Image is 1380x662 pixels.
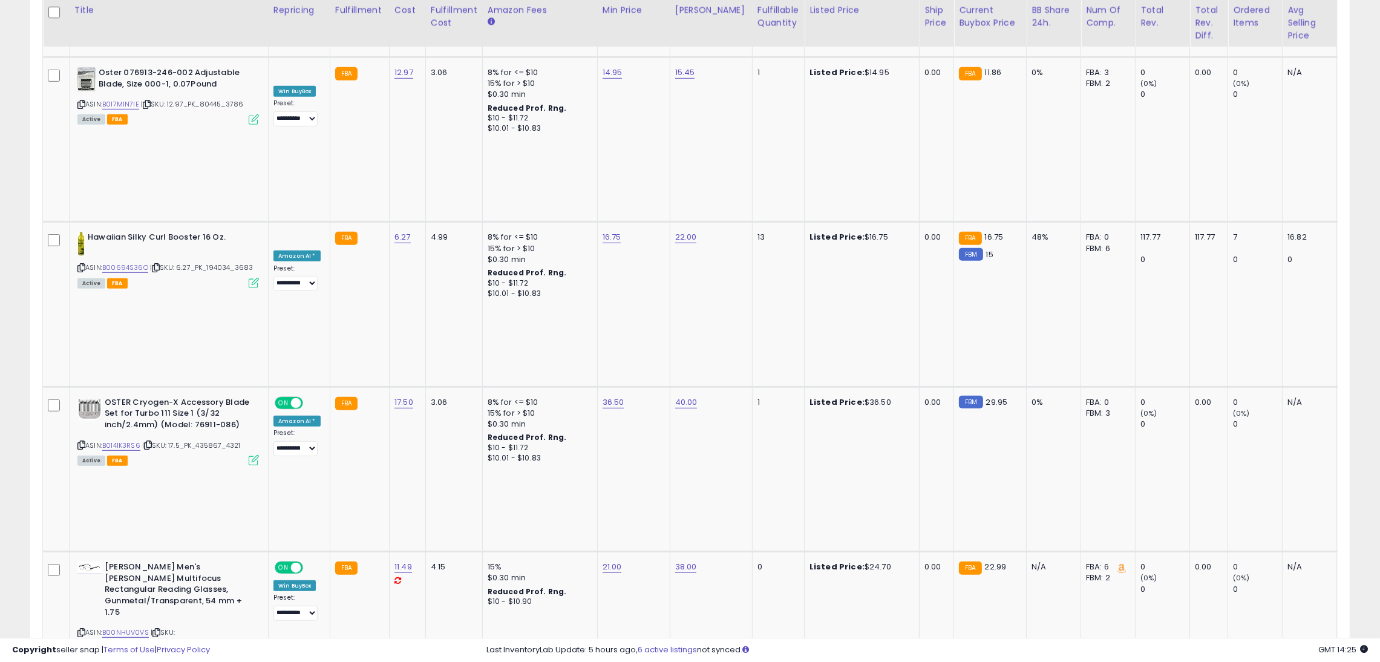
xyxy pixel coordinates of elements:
[757,67,795,78] div: 1
[88,232,235,246] b: Hawaiian Silky Curl Booster 16 Oz.
[603,561,622,573] a: 21.00
[986,249,993,260] span: 15
[1287,232,1336,243] div: 16.82
[488,432,567,442] b: Reduced Prof. Rng.
[1086,408,1126,419] div: FBM: 3
[809,231,865,243] b: Listed Price:
[985,67,1002,78] span: 11.86
[959,232,981,245] small: FBA
[1140,573,1157,583] small: (0%)
[809,4,914,17] div: Listed Price
[1140,4,1185,30] div: Total Rev.
[809,561,865,572] b: Listed Price:
[77,67,96,91] img: 418HsXcohKL._SL40_.jpg
[985,561,1007,572] span: 22.99
[488,17,495,28] small: Amazon Fees.
[1140,419,1189,430] div: 0
[488,586,567,597] b: Reduced Prof. Rng.
[105,397,252,434] b: OSTER Cryogen-X Accessory Blade Set for Turbo 111 Size 1 (3/32 inch/2.4mm) (Model: 76911-086)
[1233,67,1282,78] div: 0
[394,4,420,17] div: Cost
[1140,584,1189,595] div: 0
[431,562,473,572] div: 4.15
[12,644,56,655] strong: Copyright
[757,232,795,243] div: 13
[809,67,865,78] b: Listed Price:
[809,67,910,78] div: $14.95
[335,4,384,17] div: Fulfillment
[1287,254,1336,265] div: 0
[150,263,253,272] span: | SKU: 6.27_PK_194034_3683
[809,562,910,572] div: $24.70
[157,644,210,655] a: Privacy Policy
[1086,572,1126,583] div: FBM: 2
[924,232,944,243] div: 0.00
[394,561,412,573] a: 11.49
[488,123,588,134] div: $10.01 - $10.83
[394,67,413,79] a: 12.97
[488,89,588,100] div: $0.30 min
[1318,644,1368,655] span: 2025-08-13 14:25 GMT
[1287,562,1327,572] div: N/A
[77,628,175,646] span: | SKU: 11.49_Amazon_87910_5198
[1233,79,1250,88] small: (0%)
[959,396,983,408] small: FBM
[77,232,259,287] div: ASIN:
[301,563,321,573] span: OFF
[273,264,321,292] div: Preset:
[1032,397,1071,408] div: 0%
[1195,562,1218,572] div: 0.00
[1233,562,1282,572] div: 0
[276,563,291,573] span: ON
[488,453,588,464] div: $10.01 - $10.83
[924,67,944,78] div: 0.00
[959,67,981,80] small: FBA
[1233,408,1250,418] small: (0%)
[1287,397,1327,408] div: N/A
[431,232,473,243] div: 4.99
[1086,397,1126,408] div: FBA: 0
[488,232,588,243] div: 8% for <= $10
[102,263,148,273] a: B00694S36O
[603,396,624,408] a: 36.50
[276,398,291,408] span: ON
[488,113,588,123] div: $10 - $11.72
[394,396,413,408] a: 17.50
[74,4,263,17] div: Title
[431,67,473,78] div: 3.06
[809,396,865,408] b: Listed Price:
[142,441,240,450] span: | SKU: 17.5_PK_435867_4321
[77,232,85,256] img: 31CWdpozOyL._SL40_.jpg
[77,114,105,125] span: All listings currently available for purchase on Amazon
[273,86,316,97] div: Win BuyBox
[959,562,981,575] small: FBA
[986,396,1008,408] span: 29.95
[1086,232,1126,243] div: FBA: 0
[1086,562,1126,572] div: FBA: 6
[394,231,411,243] a: 6.27
[77,67,259,123] div: ASIN:
[488,278,588,289] div: $10 - $11.72
[102,99,139,110] a: B017MIN7IE
[959,4,1021,30] div: Current Buybox Price
[488,419,588,430] div: $0.30 min
[1140,408,1157,418] small: (0%)
[1140,79,1157,88] small: (0%)
[1287,4,1332,42] div: Avg Selling Price
[141,99,243,109] span: | SKU: 12.97_PK_80445_3786
[273,4,325,17] div: Repricing
[488,443,588,453] div: $10 - $11.72
[603,67,623,79] a: 14.95
[1287,67,1327,78] div: N/A
[335,562,358,575] small: FBA
[488,243,588,254] div: 15% for > $10
[1032,67,1071,78] div: 0%
[1086,243,1126,254] div: FBM: 6
[757,397,795,408] div: 1
[1233,419,1282,430] div: 0
[488,289,588,299] div: $10.01 - $10.83
[107,456,128,466] span: FBA
[1195,67,1218,78] div: 0.00
[1086,4,1130,30] div: Num of Comp.
[335,232,358,245] small: FBA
